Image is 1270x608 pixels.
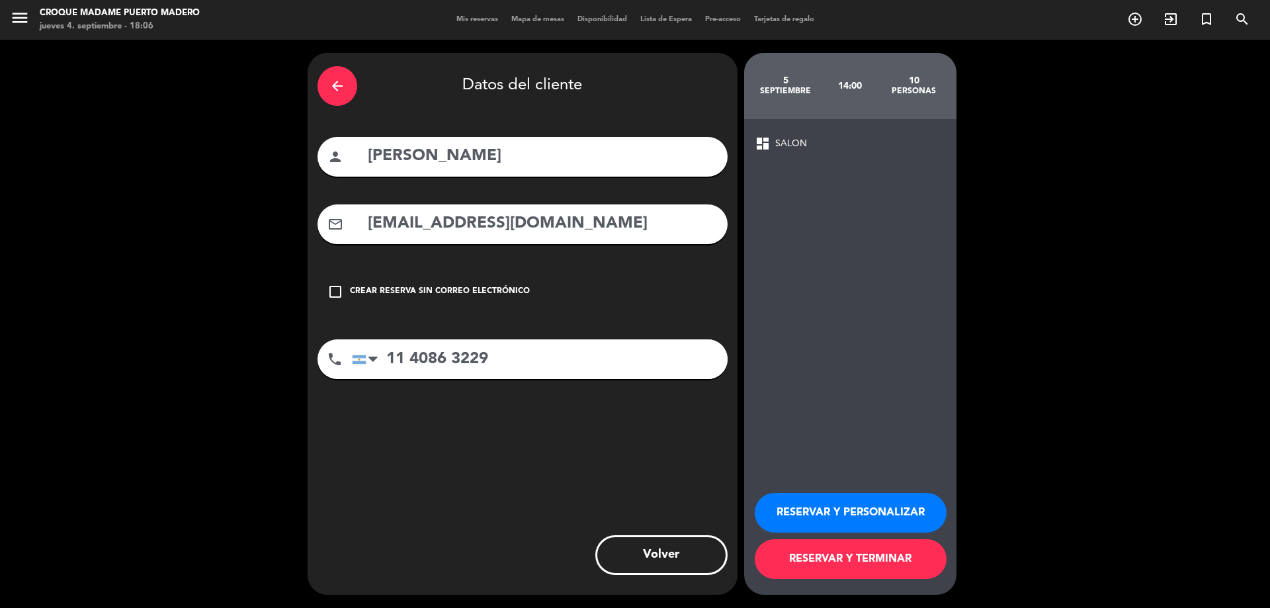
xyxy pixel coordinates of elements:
div: septiembre [754,86,818,97]
span: Mapa de mesas [505,16,571,23]
input: Email del cliente [366,210,718,238]
span: SALON [775,136,807,152]
span: Pre-acceso [698,16,747,23]
span: Tarjetas de regalo [747,16,821,23]
i: add_circle_outline [1127,11,1143,27]
button: RESERVAR Y PERSONALIZAR [755,493,947,533]
span: dashboard [755,136,771,152]
div: 10 [882,75,946,86]
input: Número de teléfono... [352,339,728,379]
button: RESERVAR Y TERMINAR [755,539,947,579]
i: turned_in_not [1199,11,1214,27]
div: jueves 4. septiembre - 18:06 [40,20,200,33]
span: Disponibilidad [571,16,634,23]
div: Crear reserva sin correo electrónico [350,285,530,298]
div: 14:00 [818,63,882,109]
i: exit_to_app [1163,11,1179,27]
i: mail_outline [327,216,343,232]
i: person [327,149,343,165]
span: Lista de Espera [634,16,698,23]
i: check_box_outline_blank [327,284,343,300]
i: arrow_back [329,78,345,94]
div: Argentina: +54 [353,340,383,378]
div: 5 [754,75,818,86]
button: Volver [595,535,728,575]
div: Datos del cliente [317,63,728,109]
input: Nombre del cliente [366,143,718,170]
i: search [1234,11,1250,27]
div: personas [882,86,946,97]
div: Croque Madame Puerto Madero [40,7,200,20]
i: phone [327,351,343,367]
button: menu [10,8,30,32]
i: menu [10,8,30,28]
span: Mis reservas [450,16,505,23]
